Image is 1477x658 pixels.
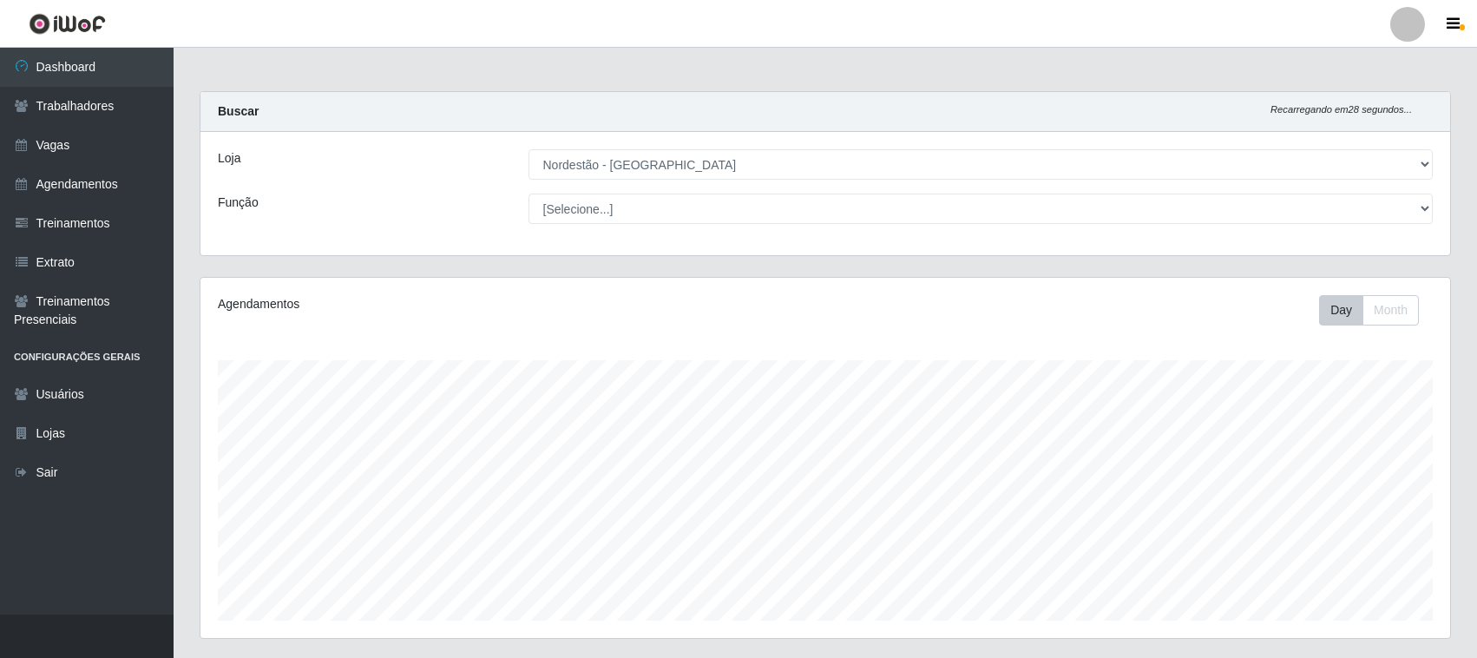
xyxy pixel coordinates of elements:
label: Loja [218,149,240,168]
strong: Buscar [218,104,259,118]
label: Função [218,194,259,212]
div: Agendamentos [218,295,709,313]
div: First group [1319,295,1419,326]
i: Recarregando em 28 segundos... [1270,104,1412,115]
button: Day [1319,295,1363,326]
img: CoreUI Logo [29,13,106,35]
div: Toolbar with button groups [1319,295,1433,326]
button: Month [1362,295,1419,326]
